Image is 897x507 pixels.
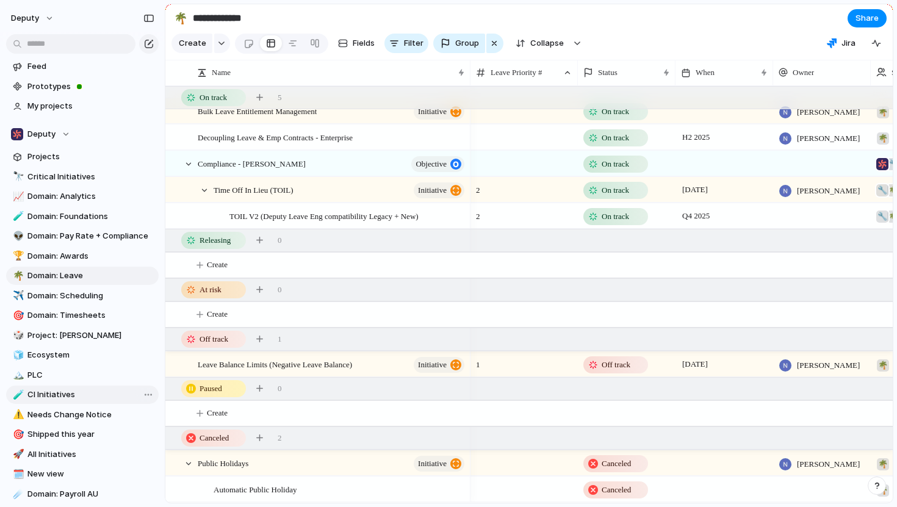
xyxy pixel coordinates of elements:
[200,284,222,296] span: At risk
[11,190,23,203] button: 📈
[508,34,570,53] button: Collapse
[278,234,282,246] span: 0
[13,309,21,323] div: 🎯
[679,209,713,223] span: Q4 2025
[11,468,23,480] button: 🗓️
[13,428,21,442] div: 🎯
[27,210,154,223] span: Domain: Foundations
[11,12,39,24] span: deputy
[856,12,879,24] span: Share
[11,210,23,223] button: 🧪
[11,349,23,361] button: 🧊
[27,290,154,302] span: Domain: Scheduling
[27,190,154,203] span: Domain: Analytics
[27,448,154,461] span: All Initiatives
[6,306,159,325] div: 🎯Domain: Timesheets
[876,210,888,223] div: 🔧
[13,467,21,481] div: 🗓️
[27,171,154,183] span: Critical Initiatives
[229,209,419,223] span: TOIL V2 (Deputy Leave Eng compatibility Legacy + New)
[11,428,23,440] button: 🎯
[797,132,860,145] span: [PERSON_NAME]
[491,67,542,79] span: Leave Priority #
[414,456,464,472] button: initiative
[6,267,159,285] a: 🌴Domain: Leave
[214,482,297,496] span: Automatic Public Holiday
[6,386,159,404] a: 🧪CI Initiatives
[27,428,154,440] span: Shipped this year
[877,484,889,497] div: 🌴
[797,185,860,197] span: [PERSON_NAME]
[13,368,21,382] div: 🏔️
[27,270,154,282] span: Domain: Leave
[6,247,159,265] a: 🏆Domain: Awards
[13,328,21,342] div: 🎲
[471,204,577,223] span: 2
[200,432,229,444] span: Canceled
[876,184,888,196] div: 🔧
[214,182,293,196] span: Time Off In Lieu (TOIL)
[848,9,887,27] button: Share
[13,269,21,283] div: 🌴
[797,359,860,372] span: [PERSON_NAME]
[414,182,464,198] button: initiative
[471,178,577,196] span: 2
[179,37,206,49] span: Create
[6,207,159,226] a: 🧪Domain: Foundations
[27,100,154,112] span: My projects
[6,465,159,483] div: 🗓️New view
[278,432,282,444] span: 2
[13,170,21,184] div: 🔭
[200,333,228,345] span: Off track
[13,289,21,303] div: ✈️
[11,448,23,461] button: 🚀
[530,37,564,49] span: Collapse
[6,346,159,364] a: 🧊Ecosystem
[418,182,447,199] span: initiative
[27,468,154,480] span: New view
[200,92,227,104] span: On track
[6,445,159,464] a: 🚀All Initiatives
[877,458,889,470] div: 🌴
[13,447,21,461] div: 🚀
[13,487,21,501] div: ☄️
[27,230,154,242] span: Domain: Pay Rate + Compliance
[602,484,631,496] span: Canceled
[174,10,187,26] div: 🌴
[6,227,159,245] div: 👽Domain: Pay Rate + Compliance
[6,406,159,424] div: ⚠️Needs Change Notice
[6,168,159,186] a: 🔭Critical Initiatives
[27,309,154,322] span: Domain: Timesheets
[822,34,860,52] button: Jira
[333,34,380,53] button: Fields
[11,290,23,302] button: ✈️
[27,389,154,401] span: CI Initiatives
[455,37,479,49] span: Group
[200,383,222,395] span: Paused
[198,456,248,470] span: Public Holidays
[171,34,212,53] button: Create
[13,348,21,362] div: 🧊
[198,156,306,170] span: Compliance - [PERSON_NAME]
[841,37,856,49] span: Jira
[198,130,353,144] span: Decoupling Leave & Emp Contracts - Enterprise
[27,329,154,342] span: Project: [PERSON_NAME]
[384,34,428,53] button: Filter
[11,369,23,381] button: 🏔️
[679,182,711,197] span: [DATE]
[418,356,447,373] span: initiative
[13,249,21,263] div: 🏆
[797,458,860,470] span: [PERSON_NAME]
[27,369,154,381] span: PLC
[797,106,860,118] span: [PERSON_NAME]
[27,409,154,421] span: Needs Change Notice
[602,458,631,470] span: Canceled
[13,209,21,223] div: 🧪
[27,151,154,163] span: Projects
